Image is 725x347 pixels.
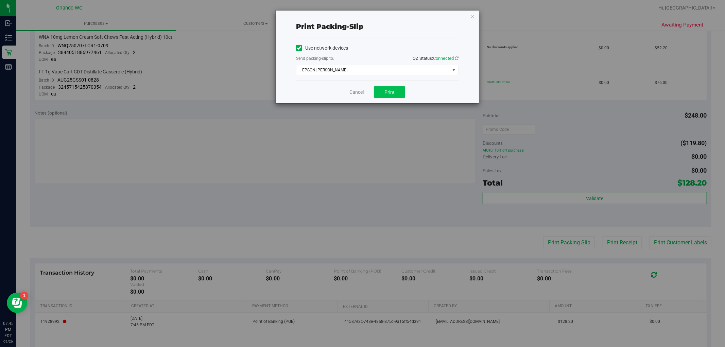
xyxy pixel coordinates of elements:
[433,56,454,61] span: Connected
[20,292,28,300] iframe: Resource center unread badge
[296,55,334,62] label: Send packing-slip to:
[296,22,363,31] span: Print packing-slip
[384,89,395,95] span: Print
[374,86,405,98] button: Print
[7,293,27,313] iframe: Resource center
[349,89,364,96] a: Cancel
[296,65,450,75] span: EPSON-[PERSON_NAME]
[413,56,459,61] span: QZ Status:
[450,65,458,75] span: select
[296,45,348,52] label: Use network devices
